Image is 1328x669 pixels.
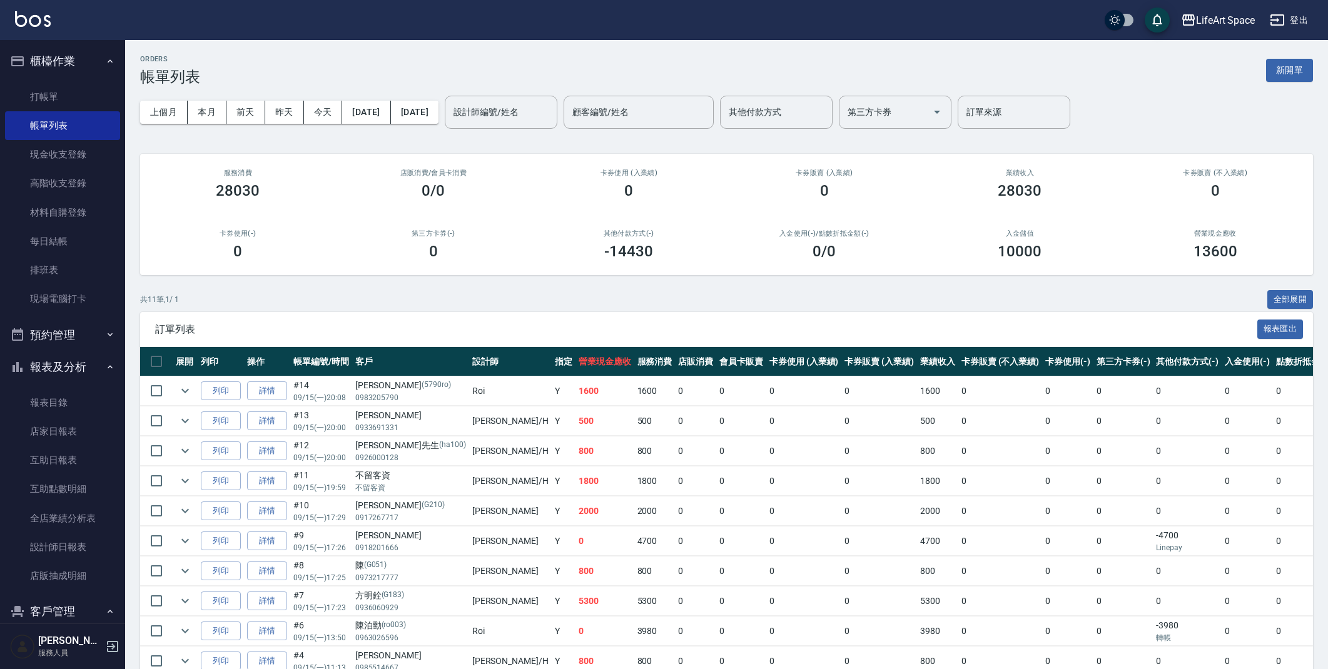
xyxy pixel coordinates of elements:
h5: [PERSON_NAME] [38,635,102,647]
td: 0 [958,496,1042,526]
a: 詳情 [247,501,287,521]
td: 0 [675,586,716,616]
p: (ro003) [382,619,407,632]
button: expand row [176,471,195,490]
th: 營業現金應收 [575,347,634,376]
td: Y [552,496,575,526]
td: #8 [290,556,352,586]
a: 詳情 [247,591,287,611]
td: 4700 [917,526,958,556]
button: 新開單 [1266,59,1313,82]
td: [PERSON_NAME] [469,556,552,586]
a: 詳情 [247,561,287,581]
button: expand row [176,621,195,640]
td: [PERSON_NAME] /H [469,466,552,496]
td: 0 [1093,616,1153,646]
th: 列印 [198,347,244,376]
a: 互助日報表 [5,446,120,475]
th: 店販消費 [675,347,716,376]
th: 服務消費 [634,347,676,376]
td: 2000 [634,496,676,526]
button: 列印 [201,471,241,491]
td: 1600 [634,376,676,406]
td: Y [552,616,575,646]
h3: 0 /0 [813,243,836,260]
td: 0 [1222,466,1273,496]
td: 0 [575,526,634,556]
h3: 0 [624,182,633,199]
td: 0 [766,616,842,646]
td: 0 [1153,436,1222,466]
th: 設計師 [469,347,552,376]
td: 500 [634,406,676,436]
h3: 0/0 [422,182,445,199]
td: 0 [716,406,766,436]
div: [PERSON_NAME] [355,529,466,542]
p: (5790ro) [422,379,451,392]
button: 登出 [1265,9,1313,32]
p: 0983205790 [355,392,466,403]
div: [PERSON_NAME] [355,409,466,422]
p: (G051) [364,559,387,572]
td: 0 [766,496,842,526]
td: 800 [575,436,634,466]
td: Y [552,586,575,616]
h3: 服務消費 [155,169,321,177]
h2: 營業現金應收 [1133,229,1299,238]
td: #11 [290,466,352,496]
td: 0 [766,586,842,616]
td: 0 [958,556,1042,586]
td: 0 [958,376,1042,406]
div: 陳 [355,559,466,572]
button: expand row [176,441,195,460]
td: 800 [634,556,676,586]
td: 0 [958,436,1042,466]
td: 0 [1153,586,1222,616]
th: 卡券販賣 (入業績) [841,347,917,376]
h3: 帳單列表 [140,68,200,86]
h2: 店販消費 /會員卡消費 [351,169,517,177]
td: 0 [841,616,917,646]
td: 0 [1093,376,1153,406]
td: 500 [917,406,958,436]
p: (G183) [382,589,405,602]
button: 報表及分析 [5,351,120,383]
th: 指定 [552,347,575,376]
h2: 入金儲值 [937,229,1103,238]
button: expand row [176,561,195,580]
button: save [1145,8,1170,33]
td: 1800 [575,466,634,496]
td: 0 [1153,466,1222,496]
td: 0 [675,526,716,556]
td: 0 [1093,436,1153,466]
td: 0 [841,586,917,616]
button: 報表匯出 [1257,319,1304,339]
td: 0 [1042,466,1093,496]
td: 0 [1153,496,1222,526]
p: 09/15 (一) 17:26 [293,542,349,553]
a: 詳情 [247,471,287,491]
td: 0 [1093,586,1153,616]
td: #10 [290,496,352,526]
a: 設計師日報表 [5,533,120,561]
button: expand row [176,381,195,400]
td: 0 [675,406,716,436]
td: [PERSON_NAME] /H [469,436,552,466]
td: Roi [469,376,552,406]
td: Y [552,466,575,496]
td: 2000 [575,496,634,526]
p: 0933691331 [355,422,466,433]
button: 列印 [201,381,241,401]
img: Logo [15,11,51,27]
th: 展開 [173,347,198,376]
td: Y [552,406,575,436]
th: 會員卡販賣 [716,347,766,376]
button: 櫃檯作業 [5,45,120,78]
h3: 0 [1211,182,1220,199]
th: 帳單編號/時間 [290,347,352,376]
a: 現場電腦打卡 [5,284,120,313]
p: 09/15 (一) 13:50 [293,632,349,643]
p: 09/15 (一) 17:29 [293,512,349,523]
p: 0936060929 [355,602,466,613]
td: 0 [841,496,917,526]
